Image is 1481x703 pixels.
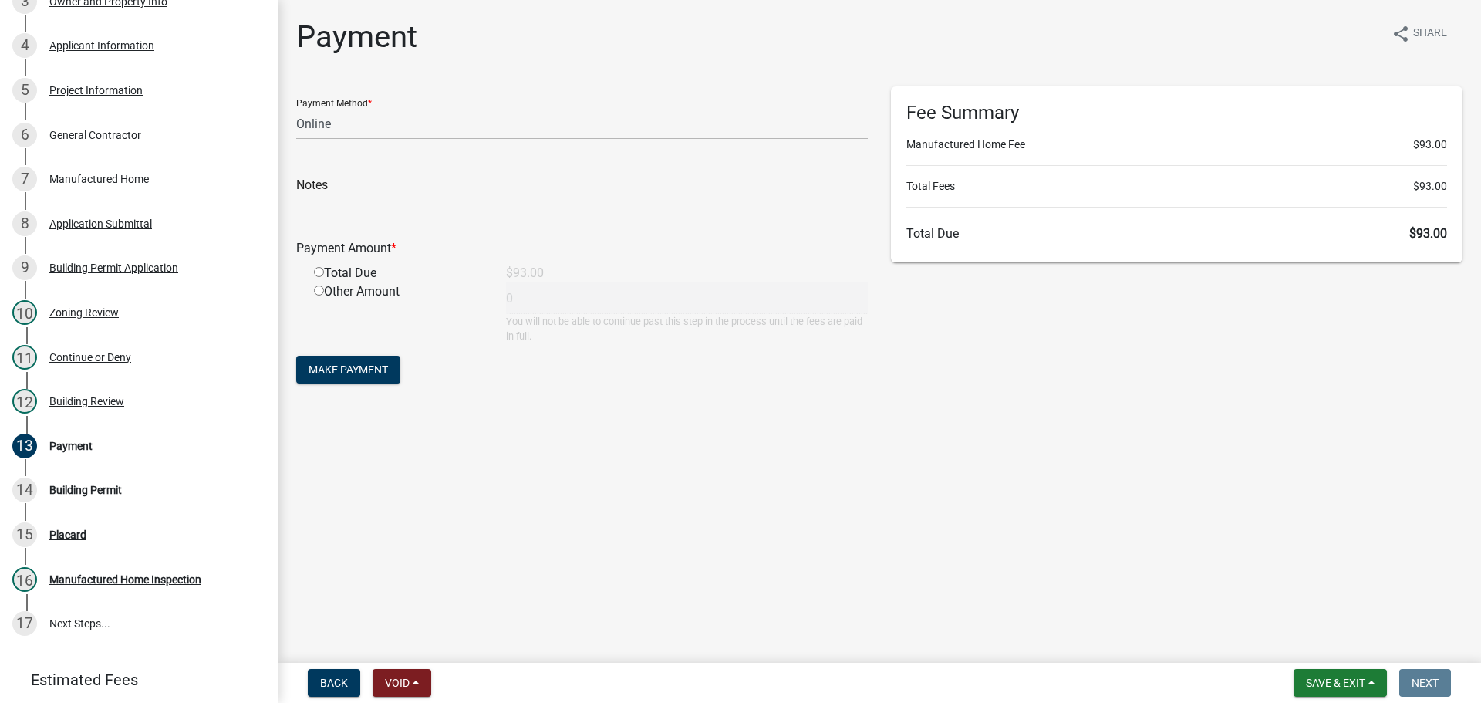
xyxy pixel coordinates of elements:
button: shareShare [1379,19,1459,49]
span: Save & Exit [1306,677,1365,689]
div: Total Due [302,264,494,282]
span: Void [385,677,410,689]
button: Back [308,669,360,697]
button: Save & Exit [1294,669,1387,697]
li: Total Fees [906,178,1447,194]
div: Building Permit [49,485,122,495]
div: Payment Amount [285,239,879,258]
div: 4 [12,33,37,58]
span: $93.00 [1409,226,1447,241]
div: Other Amount [302,282,494,343]
button: Void [373,669,431,697]
div: 7 [12,167,37,191]
button: Next [1399,669,1451,697]
div: Placard [49,529,86,540]
div: 9 [12,255,37,280]
div: 12 [12,389,37,414]
div: 14 [12,478,37,502]
div: Continue or Deny [49,352,131,363]
a: Estimated Fees [12,664,253,695]
div: Project Information [49,85,143,96]
div: 15 [12,522,37,547]
li: Manufactured Home Fee [906,137,1447,153]
div: 17 [12,611,37,636]
div: 16 [12,567,37,592]
div: Applicant Information [49,40,154,51]
div: 8 [12,211,37,236]
div: Manufactured Home Inspection [49,574,201,585]
div: 6 [12,123,37,147]
span: $93.00 [1413,137,1447,153]
div: 5 [12,78,37,103]
h6: Total Due [906,226,1447,241]
h6: Fee Summary [906,102,1447,124]
div: Zoning Review [49,307,119,318]
span: $93.00 [1413,178,1447,194]
span: Share [1413,25,1447,43]
span: Make Payment [309,363,388,376]
h1: Payment [296,19,417,56]
div: 10 [12,300,37,325]
div: Building Permit Application [49,262,178,273]
i: share [1392,25,1410,43]
div: Payment [49,441,93,451]
span: Next [1412,677,1439,689]
div: General Contractor [49,130,141,140]
div: 11 [12,345,37,370]
span: Back [320,677,348,689]
button: Make Payment [296,356,400,384]
div: Building Review [49,396,124,407]
div: Application Submittal [49,218,152,229]
div: 13 [12,434,37,458]
div: Manufactured Home [49,174,149,184]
